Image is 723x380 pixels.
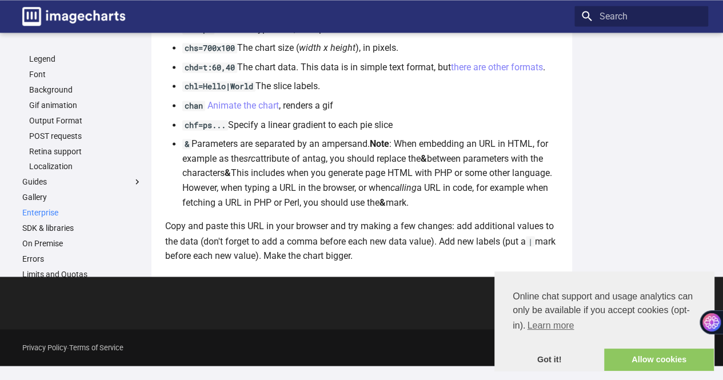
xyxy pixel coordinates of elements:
strong: & [380,197,386,208]
span: Online chat support and usage analytics can only be available if you accept cookies (opt-in). [513,290,696,334]
input: Search [574,6,708,26]
a: Privacy Policy [22,343,67,351]
a: dismiss cookie message [494,349,604,371]
em: calling [390,182,417,193]
em: width x height [299,42,355,53]
em: src [243,153,255,164]
a: Retina support [29,146,142,157]
code: chf=ps... [182,120,228,130]
strong: Note [370,138,389,149]
code: & [182,139,191,149]
li: The slice labels. [182,79,558,94]
a: Enterprise [22,207,142,218]
img: logo [22,7,125,26]
a: Gallery [22,192,142,202]
div: - [22,337,123,358]
a: allow cookies [604,349,714,371]
code: chd=t:60,40 [182,62,237,73]
a: Terms of Service [69,343,123,351]
a: SDK & libraries [22,223,142,233]
code: | [526,236,535,246]
a: Image-Charts documentation [18,2,130,30]
li: Parameters are separated by an ampersand. : When embedding an URL in HTML, for example as the att... [182,137,558,210]
li: The chart data. This data is in simple text format, but . [182,60,558,75]
a: On Premise [22,238,142,249]
li: Specify a linear gradient to each pie slice [182,118,558,133]
a: Legend [29,54,142,64]
a: POST requests [29,131,142,141]
a: Errors [22,254,142,264]
strong: & [421,153,427,164]
a: NextBar Charts [362,279,708,327]
a: Background [29,85,142,95]
a: Localization [29,161,142,171]
p: Copy and paste this URL in your browser and try making a few changes: add additional values to th... [165,219,558,263]
li: The chart size ( ), in pixels. [182,41,558,55]
code: chl=Hello|World [182,81,255,91]
code: chs=700x100 [182,43,237,53]
strong: & [225,167,231,178]
a: Gif animation [29,100,142,110]
li: , renders a gif [182,98,558,113]
a: Limits and Quotas [22,269,142,279]
a: Animate the chart [207,100,279,111]
span: Next [362,283,681,311]
a: learn more about cookies [525,317,576,334]
a: there are other formats [451,62,543,73]
code: chan [182,101,205,111]
label: Guides [22,177,142,187]
a: Font [29,69,142,79]
a: Output Format [29,115,142,126]
code: cht=p3 [182,24,214,34]
div: cookieconsent [494,271,714,371]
